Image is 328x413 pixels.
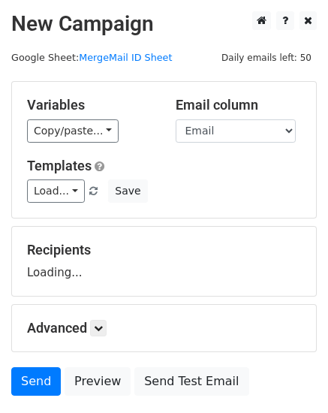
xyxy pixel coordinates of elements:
h5: Advanced [27,320,301,336]
a: Send Test Email [134,367,248,396]
a: Copy/paste... [27,119,119,143]
button: Save [108,179,147,203]
a: MergeMail ID Sheet [79,52,172,63]
a: Daily emails left: 50 [216,52,317,63]
div: Loading... [27,242,301,281]
a: Preview [65,367,131,396]
h5: Email column [176,97,302,113]
small: Google Sheet: [11,52,172,63]
span: Daily emails left: 50 [216,50,317,66]
h2: New Campaign [11,11,317,37]
h5: Variables [27,97,153,113]
a: Templates [27,158,92,173]
a: Load... [27,179,85,203]
h5: Recipients [27,242,301,258]
a: Send [11,367,61,396]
